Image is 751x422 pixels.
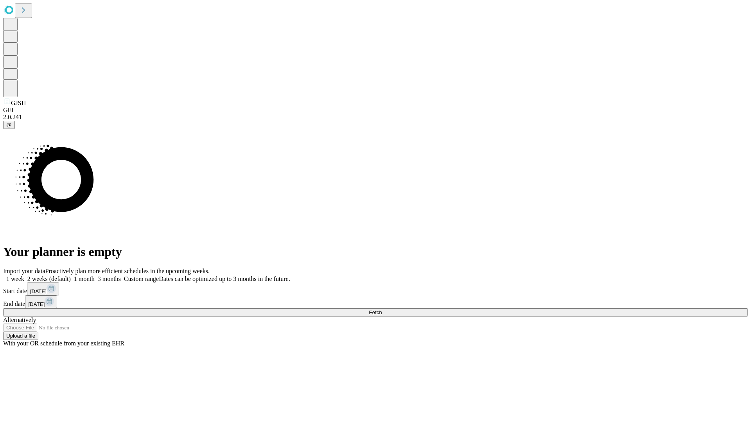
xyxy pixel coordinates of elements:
span: Import your data [3,268,45,274]
span: 1 month [74,275,95,282]
button: [DATE] [27,283,59,295]
span: @ [6,122,12,128]
span: [DATE] [30,288,47,294]
button: [DATE] [25,295,57,308]
div: 2.0.241 [3,114,748,121]
span: Dates can be optimized up to 3 months in the future. [159,275,290,282]
span: Custom range [124,275,159,282]
span: [DATE] [28,301,45,307]
button: Upload a file [3,332,38,340]
button: Fetch [3,308,748,316]
span: Proactively plan more efficient schedules in the upcoming weeks. [45,268,210,274]
span: Fetch [369,309,382,315]
div: End date [3,295,748,308]
div: Start date [3,283,748,295]
span: 1 week [6,275,24,282]
span: With your OR schedule from your existing EHR [3,340,124,347]
span: 3 months [98,275,121,282]
span: Alternatively [3,316,36,323]
button: @ [3,121,15,129]
span: GJSH [11,100,26,106]
span: 2 weeks (default) [27,275,71,282]
div: GEI [3,107,748,114]
h1: Your planner is empty [3,245,748,259]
